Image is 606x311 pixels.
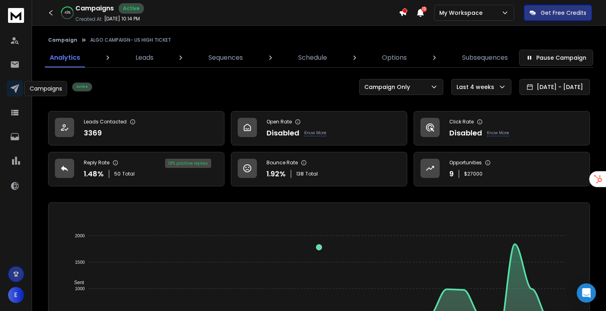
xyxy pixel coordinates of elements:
[68,280,84,285] span: Sent
[267,127,299,139] p: Disabled
[377,48,412,67] a: Options
[267,119,292,125] p: Open Rate
[75,233,85,238] tspan: 2000
[119,3,144,14] div: Active
[364,83,413,91] p: Campaign Only
[8,287,24,303] button: E
[449,168,454,180] p: 9
[90,37,171,43] p: ALGO CAMPAIGN- US HIGH TICKET
[75,16,103,22] p: Created At:
[8,8,24,23] img: logo
[462,53,508,63] p: Subsequences
[204,48,248,67] a: Sequences
[165,159,211,168] div: 18 % positive replies
[231,152,407,186] a: Bounce Rate1.92%138Total
[304,130,326,136] p: Know More
[298,53,327,63] p: Schedule
[208,53,243,63] p: Sequences
[296,171,304,177] span: 138
[414,111,590,145] a: Click RateDisabledKnow More
[84,119,127,125] p: Leads Contacted
[104,16,140,22] p: [DATE] 10:14 PM
[24,81,67,96] div: Campaigns
[72,83,92,91] div: Active
[75,260,85,265] tspan: 1500
[131,48,158,67] a: Leads
[414,152,590,186] a: Opportunities9$27000
[449,160,482,166] p: Opportunities
[267,168,286,180] p: 1.92 %
[524,5,592,21] button: Get Free Credits
[487,130,509,136] p: Know More
[541,9,586,17] p: Get Free Credits
[305,171,318,177] span: Total
[50,53,80,63] p: Analytics
[65,10,71,15] p: 43 %
[48,111,224,145] a: Leads Contacted3369
[84,127,102,139] p: 3369
[267,160,298,166] p: Bounce Rate
[75,286,85,291] tspan: 1000
[577,283,596,303] div: Open Intercom Messenger
[84,160,109,166] p: Reply Rate
[48,37,77,43] button: Campaign
[519,79,590,95] button: [DATE] - [DATE]
[45,48,85,67] a: Analytics
[122,171,135,177] span: Total
[293,48,332,67] a: Schedule
[48,152,224,186] a: Reply Rate1.48%50Total18% positive replies
[457,83,497,91] p: Last 4 weeks
[464,171,483,177] p: $ 27000
[421,6,427,12] span: 12
[84,168,104,180] p: 1.48 %
[75,4,114,13] h1: Campaigns
[135,53,154,63] p: Leads
[439,9,486,17] p: My Workspace
[449,119,474,125] p: Click Rate
[231,111,407,145] a: Open RateDisabledKnow More
[457,48,513,67] a: Subsequences
[114,171,121,177] span: 50
[449,127,482,139] p: Disabled
[382,53,407,63] p: Options
[519,50,593,66] button: Pause Campaign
